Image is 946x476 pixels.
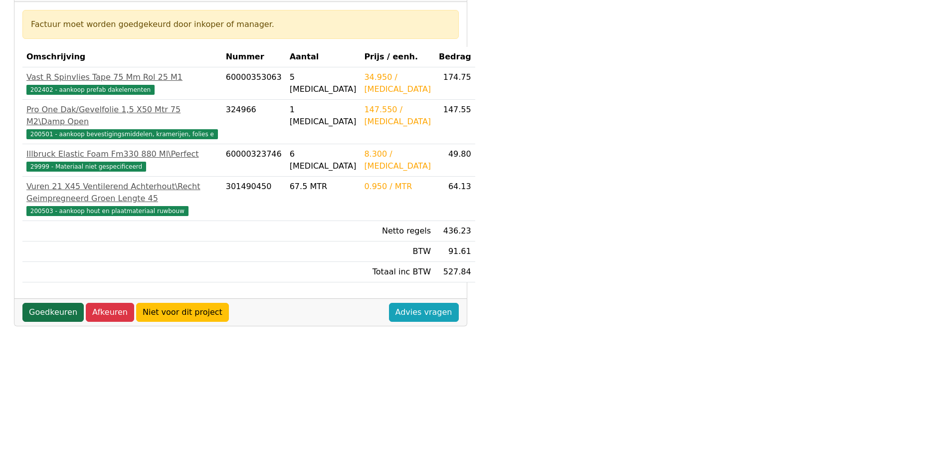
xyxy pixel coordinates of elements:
[26,104,218,128] div: Pro One Dak/Gevelfolie 1,5 X50 Mtr 75 M2\Damp Open
[26,181,218,205] div: Vuren 21 X45 Ventilerend Achterhout\Recht Geimpregneerd Groen Lengte 45
[222,100,286,144] td: 324966
[26,71,218,83] div: Vast R Spinvlies Tape 75 Mm Rol 25 M1
[364,71,431,95] div: 34.950 / [MEDICAL_DATA]
[222,177,286,221] td: 301490450
[31,18,450,30] div: Factuur moet worden goedgekeurd door inkoper of manager.
[290,148,357,172] div: 6 [MEDICAL_DATA]
[26,148,218,172] a: Illbruck Elastic Foam Fm330 880 Ml\Perfect29999 - Materiaal niet gespecificeerd
[360,221,435,241] td: Netto regels
[26,206,189,216] span: 200503 - aankoop hout en plaatmateriaal ruwbouw
[290,104,357,128] div: 1 [MEDICAL_DATA]
[26,104,218,140] a: Pro One Dak/Gevelfolie 1,5 X50 Mtr 75 M2\Damp Open200501 - aankoop bevestigingsmiddelen, kramerij...
[435,100,475,144] td: 147.55
[435,262,475,282] td: 527.84
[26,148,218,160] div: Illbruck Elastic Foam Fm330 880 Ml\Perfect
[364,148,431,172] div: 8.300 / [MEDICAL_DATA]
[222,47,286,67] th: Nummer
[22,303,84,322] a: Goedkeuren
[26,71,218,95] a: Vast R Spinvlies Tape 75 Mm Rol 25 M1202402 - aankoop prefab dakelementen
[222,67,286,100] td: 60000353063
[435,241,475,262] td: 91.61
[360,47,435,67] th: Prijs / eenh.
[86,303,134,322] a: Afkeuren
[364,104,431,128] div: 147.550 / [MEDICAL_DATA]
[26,162,146,172] span: 29999 - Materiaal niet gespecificeerd
[26,181,218,217] a: Vuren 21 X45 Ventilerend Achterhout\Recht Geimpregneerd Groen Lengte 45200503 - aankoop hout en p...
[435,144,475,177] td: 49.80
[364,181,431,193] div: 0.950 / MTR
[435,221,475,241] td: 436.23
[290,71,357,95] div: 5 [MEDICAL_DATA]
[22,47,222,67] th: Omschrijving
[286,47,361,67] th: Aantal
[435,47,475,67] th: Bedrag
[290,181,357,193] div: 67.5 MTR
[389,303,459,322] a: Advies vragen
[26,129,218,139] span: 200501 - aankoop bevestigingsmiddelen, kramerijen, folies e
[222,144,286,177] td: 60000323746
[136,303,229,322] a: Niet voor dit project
[360,241,435,262] td: BTW
[360,262,435,282] td: Totaal inc BTW
[26,85,155,95] span: 202402 - aankoop prefab dakelementen
[435,177,475,221] td: 64.13
[435,67,475,100] td: 174.75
